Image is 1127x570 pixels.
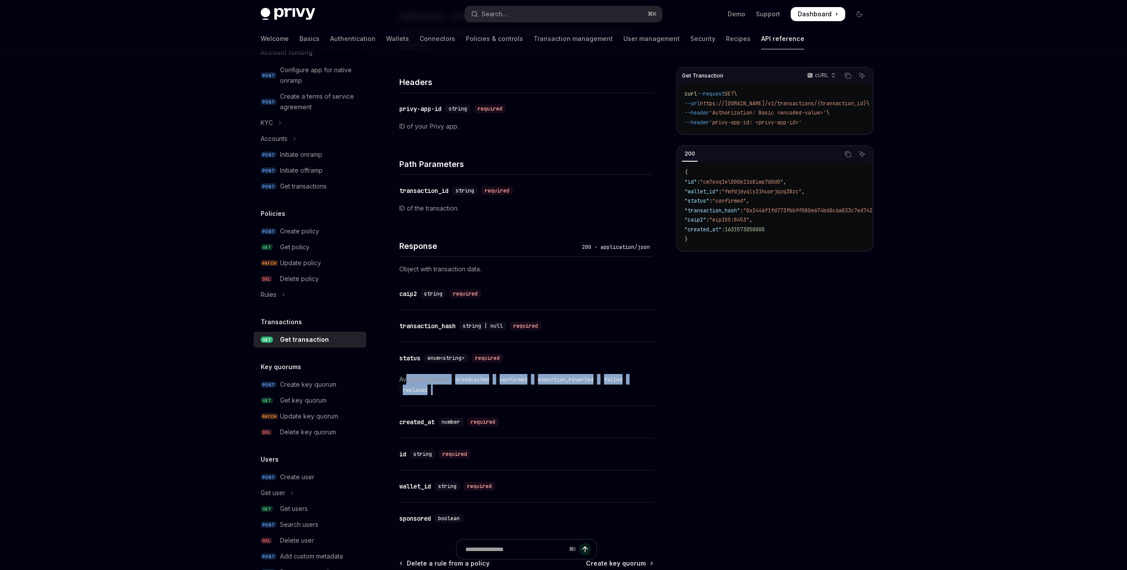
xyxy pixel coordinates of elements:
[254,131,366,147] button: Toggle Accounts section
[261,28,289,49] a: Welcome
[449,289,481,298] div: required
[261,413,278,420] span: PATCH
[261,397,273,404] span: GET
[280,503,308,514] div: Get users
[464,482,495,491] div: required
[261,244,273,251] span: GET
[685,109,709,116] span: --header
[399,418,435,426] div: created_at
[709,216,749,223] span: "eip155:8453"
[743,207,953,214] span: "0x2446f1fd773fbb9f080e674b60c6a033c7ed7427b8b9413cf28a2a4a6da9b56c"
[600,374,630,385] div: ,
[254,485,366,501] button: Toggle Get user section
[690,28,715,49] a: Security
[280,181,327,192] div: Get transactions
[386,28,409,49] a: Wallets
[399,514,431,523] div: sponsored
[261,167,276,174] span: POST
[261,133,287,144] div: Accounts
[740,207,743,214] span: :
[842,148,854,160] button: Copy the contents from the code block
[280,91,361,112] div: Create a terms of service agreement
[449,105,467,112] span: string
[254,178,366,194] a: POSTGet transactions
[685,226,722,233] span: "created_at"
[280,334,329,345] div: Get transaction
[685,197,709,204] span: "status"
[471,354,503,363] div: required
[399,158,653,170] h4: Path Parameters
[467,418,499,426] div: required
[856,70,868,81] button: Ask AI
[728,10,745,19] a: Demo
[709,119,802,126] span: 'privy-app-id: <privy-app-id>'
[261,537,272,544] span: DEL
[399,121,653,132] p: ID of your Privy app.
[442,418,460,426] span: number
[261,429,272,436] span: DEL
[399,374,653,395] div: Available options:
[791,7,845,21] a: Dashboard
[261,553,276,560] span: POST
[685,216,706,223] span: "caip2"
[261,260,278,266] span: PATCH
[254,239,366,255] a: GETGet policy
[261,522,276,528] span: POST
[280,379,336,390] div: Create key quorum
[254,62,366,89] a: POSTConfigure app for native onramp
[261,228,276,235] span: POST
[465,540,565,559] input: Ask a question...
[866,100,869,107] span: \
[852,7,866,21] button: Toggle dark mode
[424,290,442,297] span: string
[280,242,309,252] div: Get policy
[452,375,493,384] code: broadcasted
[261,99,276,105] span: POST
[452,374,496,385] div: ,
[280,65,361,86] div: Configure app for native onramp
[685,178,697,185] span: "id"
[439,450,471,459] div: required
[463,322,503,329] span: string | null
[280,149,322,160] div: Initiate onramp
[534,374,600,385] div: ,
[466,28,523,49] a: Policies & controls
[718,188,722,195] span: :
[399,354,420,363] div: status
[725,90,734,97] span: GET
[709,197,712,204] span: :
[856,148,868,160] button: Ask AI
[534,28,613,49] a: Transaction management
[600,375,626,384] code: failed
[399,482,431,491] div: wallet_id
[481,186,513,195] div: required
[254,392,366,408] a: GETGet key quorum
[261,152,276,158] span: POST
[842,70,854,81] button: Copy the contents from the code block
[783,178,786,185] span: ,
[399,322,456,330] div: transaction_hash
[254,147,366,163] a: POSTInitiate onramp
[420,28,455,49] a: Connectors
[685,169,688,176] span: {
[749,216,752,223] span: ,
[399,76,653,88] h4: Headers
[510,322,541,330] div: required
[280,411,338,422] div: Update key quorum
[280,165,323,176] div: Initiate offramp
[413,451,432,458] span: string
[261,488,285,498] div: Get user
[254,517,366,533] a: POSTSearch users
[578,243,653,252] div: 200 - application/json
[261,317,302,327] h5: Transactions
[706,216,709,223] span: :
[280,274,319,284] div: Delete policy
[685,236,688,243] span: }
[756,10,780,19] a: Support
[697,178,700,185] span: :
[697,90,725,97] span: --request
[254,501,366,517] a: GETGet users
[261,72,276,79] span: POST
[261,381,276,388] span: POST
[261,8,315,20] img: dark logo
